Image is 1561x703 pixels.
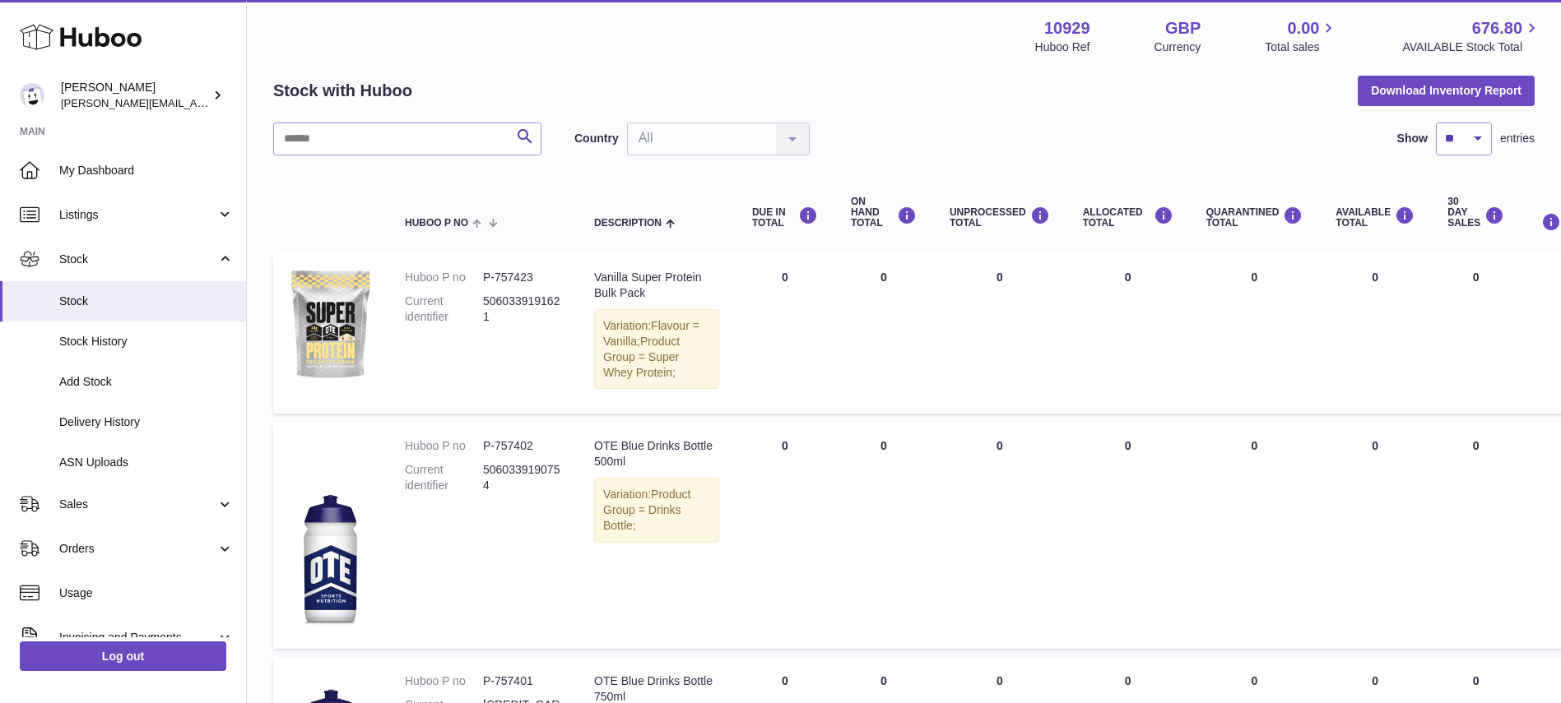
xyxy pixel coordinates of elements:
label: Show [1397,131,1428,146]
span: 0 [1252,271,1258,284]
span: Stock History [59,334,234,349]
strong: GBP [1165,17,1201,39]
dt: Huboo P no [405,673,483,689]
div: Vanilla Super Protein Bulk Pack [594,270,719,301]
span: Invoicing and Payments [59,630,216,645]
span: 0 [1252,439,1258,452]
dt: Huboo P no [405,270,483,285]
button: Download Inventory Report [1358,76,1535,105]
div: OTE Blue Drinks Bottle 500ml [594,438,719,469]
div: [PERSON_NAME] [61,80,209,111]
span: Delivery History [59,414,234,430]
div: ALLOCATED Total [1083,206,1173,229]
a: Log out [20,641,226,671]
div: UNPROCESSED Total [950,206,1050,229]
span: Description [594,218,662,229]
dd: 5060339190754 [483,462,561,493]
span: 0 [1252,674,1258,687]
span: 0.00 [1288,17,1320,39]
span: Stock [59,294,234,309]
span: AVAILABLE Stock Total [1402,39,1541,55]
dt: Current identifier [405,462,483,493]
div: QUARANTINED Total [1206,206,1303,229]
span: Usage [59,585,234,601]
span: 676.80 [1472,17,1522,39]
td: 0 [736,253,834,414]
td: 0 [933,253,1066,414]
span: Orders [59,541,216,557]
h2: Stock with Huboo [273,80,412,102]
dt: Huboo P no [405,438,483,454]
td: 0 [1431,253,1521,414]
span: Total sales [1265,39,1338,55]
label: Country [574,131,619,146]
dd: 5060339191621 [483,294,561,325]
td: 0 [834,253,933,414]
span: Huboo P no [405,218,468,229]
div: 30 DAY SALES [1447,197,1504,229]
span: Product Group = Super Whey Protein; [603,335,680,379]
span: [PERSON_NAME][EMAIL_ADDRESS][DOMAIN_NAME] [61,96,330,109]
img: product image [290,270,372,379]
td: 0 [933,422,1066,648]
td: 0 [1431,422,1521,648]
div: AVAILABLE Total [1336,206,1415,229]
span: Listings [59,207,216,223]
span: My Dashboard [59,163,234,178]
span: Sales [59,497,216,512]
td: 0 [736,422,834,648]
a: 676.80 AVAILABLE Stock Total [1402,17,1541,55]
strong: 10929 [1044,17,1090,39]
img: product image [290,438,372,627]
span: Stock [59,252,216,267]
dd: P-757401 [483,673,561,689]
span: Flavour = Vanilla; [603,319,699,348]
div: Currency [1154,39,1201,55]
img: thomas@otesports.co.uk [20,83,44,108]
div: DUE IN TOTAL [752,206,818,229]
a: 0.00 Total sales [1265,17,1338,55]
div: Variation: [594,478,719,543]
dt: Current identifier [405,294,483,325]
span: entries [1500,131,1535,146]
dd: P-757423 [483,270,561,285]
div: Huboo Ref [1035,39,1090,55]
div: Variation: [594,309,719,390]
td: 0 [1066,253,1190,414]
span: Product Group = Drinks Bottle; [603,488,690,532]
span: Add Stock [59,374,234,390]
td: 0 [1319,422,1431,648]
div: ON HAND Total [851,197,917,229]
td: 0 [1319,253,1431,414]
dd: P-757402 [483,438,561,454]
span: ASN Uploads [59,455,234,470]
td: 0 [1066,422,1190,648]
td: 0 [834,422,933,648]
